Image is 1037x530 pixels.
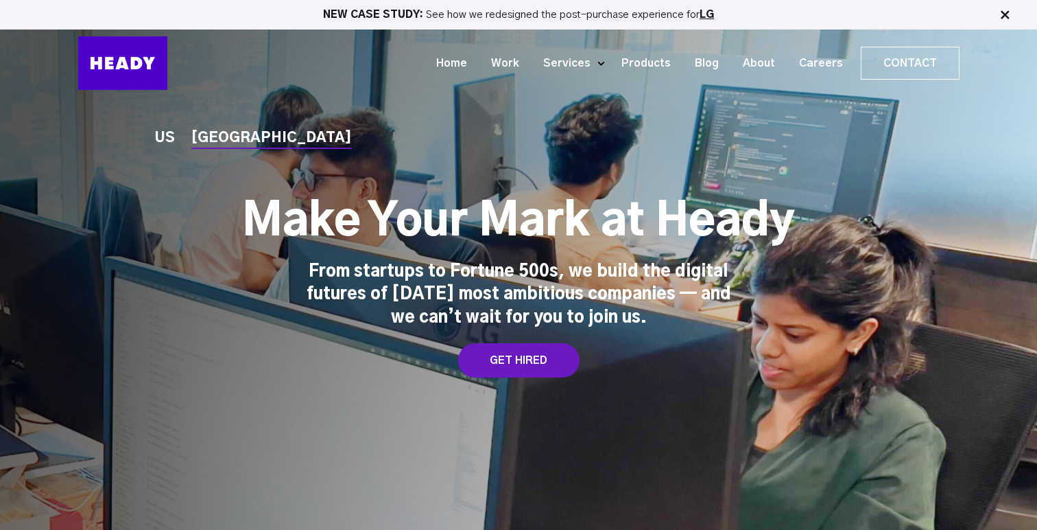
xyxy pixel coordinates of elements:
[861,47,959,79] a: Contact
[700,10,714,20] a: LG
[458,343,580,378] a: GET HIRED
[419,51,474,76] a: Home
[526,51,597,76] a: Services
[474,51,526,76] a: Work
[323,10,426,20] strong: NEW CASE STUDY:
[242,195,795,250] h1: Make Your Mark at Heady
[998,8,1012,22] img: Close Bar
[191,131,352,146] a: [GEOGRAPHIC_DATA]
[78,36,167,90] img: Heady_Logo_Web-01 (1)
[181,47,959,80] div: Navigation Menu
[6,10,1031,20] p: See how we redesigned the post-purchase experience for
[782,51,850,76] a: Careers
[604,51,678,76] a: Products
[155,131,175,146] a: US
[678,51,726,76] a: Blog
[726,51,782,76] a: About
[306,261,731,330] div: From startups to Fortune 500s, we build the digital futures of [DATE] most ambitious companies — ...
